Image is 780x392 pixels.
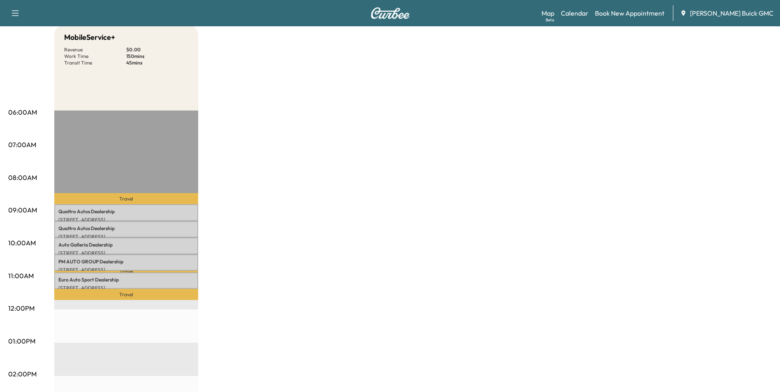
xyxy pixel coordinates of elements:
span: [PERSON_NAME] Buick GMC [690,8,773,18]
p: 06:00AM [8,107,37,117]
p: PM AUTO GROUP Dealership [58,258,194,265]
p: [STREET_ADDRESS] [58,285,194,291]
p: 02:00PM [8,369,37,379]
p: 12:00PM [8,303,35,313]
p: Work Time [64,53,126,60]
a: Book New Appointment [595,8,664,18]
p: Travel [54,271,198,272]
p: Auto Galleria Dealership [58,242,194,248]
p: [STREET_ADDRESS] [58,250,194,256]
p: Revenue [64,46,126,53]
p: [STREET_ADDRESS] [58,217,194,223]
a: Calendar [561,8,588,18]
p: Euro Auto Sport Dealership [58,277,194,283]
h5: MobileService+ [64,32,115,43]
p: 08:00AM [8,173,37,182]
p: Travel [54,289,198,300]
p: [STREET_ADDRESS] [58,267,194,273]
img: Curbee Logo [370,7,410,19]
p: 45 mins [126,60,188,66]
p: Travel [54,193,198,204]
p: 01:00PM [8,336,35,346]
a: MapBeta [542,8,554,18]
p: 07:00AM [8,140,36,150]
p: [STREET_ADDRESS] [58,233,194,240]
p: Transit Time [64,60,126,66]
p: 150 mins [126,53,188,60]
p: Quattro Autos Dealership [58,208,194,215]
p: 11:00AM [8,271,34,281]
p: $ 0.00 [126,46,188,53]
p: 09:00AM [8,205,37,215]
div: Beta [546,17,554,23]
p: 10:00AM [8,238,36,248]
p: Quattro Autos Dealership [58,225,194,232]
